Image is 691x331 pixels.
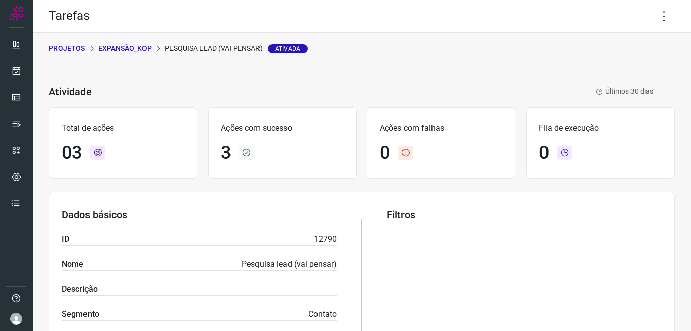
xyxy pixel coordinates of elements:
label: Segmento [62,308,99,320]
h2: Tarefas [49,9,90,23]
p: Pesquisa lead (vai pensar) [242,258,337,270]
img: avatar-user-boy.jpg [10,313,22,325]
span: Ativada [268,44,308,53]
img: Logo [9,6,24,21]
p: Expansão_Kop [98,43,152,54]
p: Ações com sucesso [221,122,344,134]
p: Ações com falhas [380,122,503,134]
p: 12790 [314,233,337,245]
h1: 0 [539,142,549,164]
h1: 3 [221,142,231,164]
p: Últimos 30 dias [596,86,653,97]
h1: 03 [62,142,82,164]
label: ID [62,233,69,245]
p: Total de ações [62,122,185,134]
h3: Atividade [49,86,92,98]
p: PROJETOS [49,43,85,54]
label: Nome [62,258,83,270]
h3: Filtros [387,209,662,221]
p: Contato [308,308,337,320]
label: Descrição [62,283,98,295]
p: Pesquisa lead (vai pensar) [165,43,308,54]
p: Fila de execução [539,122,662,134]
h3: Dados básicos [62,209,337,221]
h1: 0 [380,142,390,164]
